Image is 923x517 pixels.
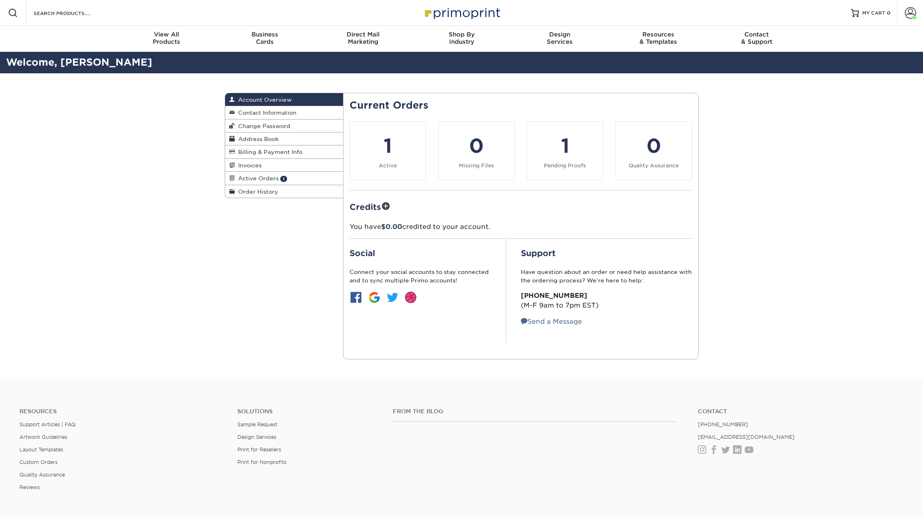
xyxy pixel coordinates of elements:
span: Shop By [412,31,511,38]
a: Direct MailMarketing [314,26,412,52]
a: Quality Assurance [19,472,65,478]
h2: Support [521,248,692,258]
a: Sample Request [237,421,277,427]
a: Print for Nonprofits [237,459,286,465]
small: Active [379,162,397,169]
h2: Credits [350,200,692,213]
div: Products [117,31,216,45]
span: Direct Mail [314,31,412,38]
img: btn-twitter.jpg [386,291,399,304]
a: Change Password [225,120,343,132]
a: DesignServices [511,26,609,52]
h4: Resources [19,408,225,415]
h4: Solutions [237,408,381,415]
a: 1 Active [350,121,426,180]
img: Primoprint [421,4,502,21]
span: Active Orders [235,175,279,182]
span: MY CART [862,10,885,17]
p: You have credited to your account. [350,222,692,232]
a: Contact Information [225,106,343,119]
div: 1 [355,131,421,160]
a: Address Book [225,132,343,145]
span: Account Overview [235,96,292,103]
a: Billing & Payment Info [225,145,343,158]
span: 1 [280,176,287,182]
small: Quality Assurance [629,162,679,169]
a: 0 Quality Assurance [616,121,692,180]
p: Connect your social accounts to stay connected and to sync multiple Primo accounts! [350,268,491,284]
div: & Templates [609,31,708,45]
img: btn-facebook.jpg [350,291,362,304]
a: Reviews [19,484,40,490]
div: 0 [443,131,509,160]
div: & Support [708,31,806,45]
span: View All [117,31,216,38]
span: Order History [235,188,278,195]
img: btn-dribbble.jpg [404,291,417,304]
span: Contact [708,31,806,38]
h4: From the Blog [393,408,676,415]
a: [PHONE_NUMBER] [698,421,748,427]
div: Services [511,31,609,45]
a: Order History [225,185,343,198]
a: Invoices [225,159,343,172]
div: Industry [412,31,511,45]
a: Layout Templates [19,446,63,453]
span: Contact Information [235,109,296,116]
a: Design Services [237,434,276,440]
div: Marketing [314,31,412,45]
a: Print for Resellers [237,446,281,453]
small: Missing Files [459,162,494,169]
a: Account Overview [225,93,343,106]
a: Contact& Support [708,26,806,52]
a: Send a Message [521,318,582,325]
a: 1 Pending Proofs [527,121,603,180]
a: View AllProducts [117,26,216,52]
a: Artwork Guidelines [19,434,67,440]
p: (M-F 9am to 7pm EST) [521,291,692,310]
span: Design [511,31,609,38]
a: Custom Orders [19,459,58,465]
div: Cards [215,31,314,45]
span: Address Book [235,136,279,142]
a: [EMAIL_ADDRESS][DOMAIN_NAME] [698,434,795,440]
img: btn-google.jpg [368,291,381,304]
span: Resources [609,31,708,38]
input: SEARCH PRODUCTS..... [33,8,112,18]
h2: Social [350,248,491,258]
a: Active Orders 1 [225,172,343,185]
span: Invoices [235,162,262,169]
a: BusinessCards [215,26,314,52]
div: 0 [621,131,687,160]
a: Shop ByIndustry [412,26,511,52]
span: $0.00 [381,223,402,231]
a: Contact [698,408,904,415]
span: Business [215,31,314,38]
p: Have question about an order or need help assistance with the ordering process? We’re here to help: [521,268,692,284]
a: 0 Missing Files [438,121,515,180]
small: Pending Proofs [544,162,586,169]
strong: [PHONE_NUMBER] [521,292,587,299]
span: Change Password [235,123,290,129]
a: Support Articles | FAQ [19,421,76,427]
h2: Current Orders [350,100,692,111]
span: Billing & Payment Info [235,149,303,155]
div: 1 [532,131,598,160]
span: 0 [887,10,891,16]
a: Resources& Templates [609,26,708,52]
